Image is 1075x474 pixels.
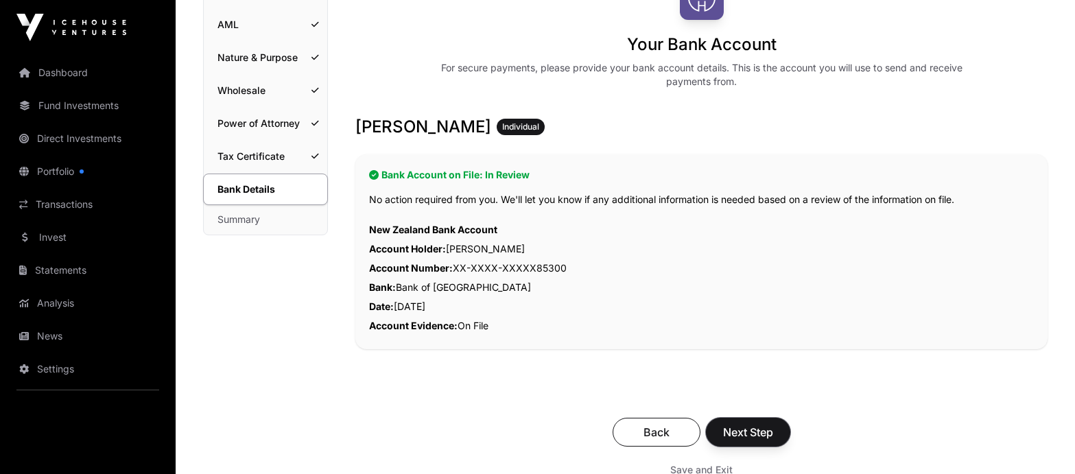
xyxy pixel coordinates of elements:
[369,300,394,312] span: Date:
[369,168,1034,182] h2: Bank Account on File: In Review
[11,321,165,351] a: News
[369,193,1034,206] p: No action required from you. We'll let you know if any additional information is needed based on ...
[502,121,539,132] span: Individual
[369,259,1034,278] p: XX-XXXX-XXXXX85300
[369,297,1034,316] p: [DATE]
[204,75,327,106] a: Wholesale
[369,243,446,254] span: Account Holder:
[11,156,165,187] a: Portfolio
[1006,408,1075,474] iframe: Chat Widget
[11,288,165,318] a: Analysis
[369,278,1034,297] p: Bank of [GEOGRAPHIC_DATA]
[613,418,700,447] button: Back
[11,123,165,154] a: Direct Investments
[204,204,327,235] a: Summary
[11,255,165,285] a: Statements
[11,91,165,121] a: Fund Investments
[203,174,328,205] a: Bank Details
[11,354,165,384] a: Settings
[11,222,165,252] a: Invest
[355,116,1048,138] h3: [PERSON_NAME]
[369,220,1034,239] p: New Zealand Bank Account
[369,320,458,331] span: Account Evidence:
[11,189,165,220] a: Transactions
[369,281,396,293] span: Bank:
[204,141,327,171] a: Tax Certificate
[630,424,683,440] span: Back
[369,262,453,274] span: Account Number:
[438,61,965,88] div: For secure payments, please provide your bank account details. This is the account you will use t...
[706,418,790,447] button: Next Step
[204,43,327,73] a: Nature & Purpose
[723,424,773,440] span: Next Step
[369,239,1034,259] p: [PERSON_NAME]
[627,34,777,56] h1: Your Bank Account
[204,10,327,40] a: AML
[204,108,327,139] a: Power of Attorney
[11,58,165,88] a: Dashboard
[369,316,1034,335] p: On File
[16,14,126,41] img: Icehouse Ventures Logo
